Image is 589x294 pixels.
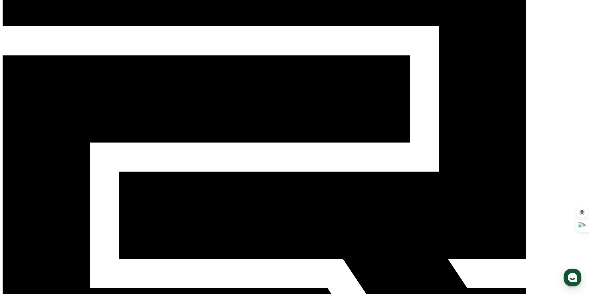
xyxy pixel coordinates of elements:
a: 대화 [42,201,82,217]
span: 홈 [20,211,24,216]
a: 홈 [2,201,42,217]
span: 대화 [58,211,66,216]
span: 설정 [98,211,106,216]
a: 설정 [82,201,122,217]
